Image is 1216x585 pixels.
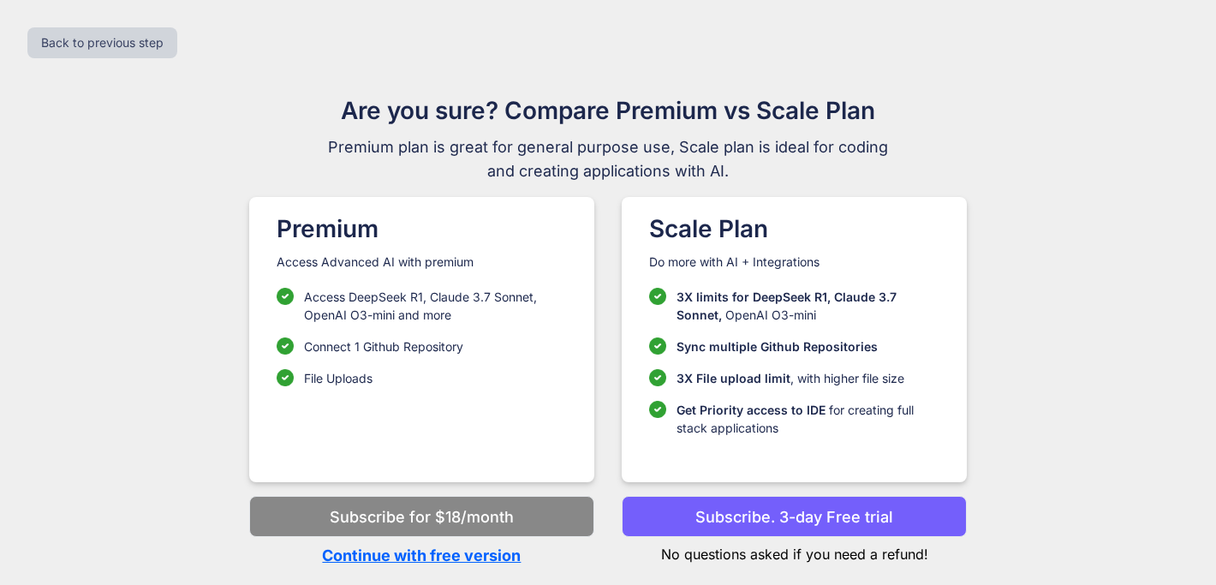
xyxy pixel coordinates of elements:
p: for creating full stack applications [677,401,939,437]
p: Do more with AI + Integrations [649,254,939,271]
img: checklist [649,288,666,305]
h1: Scale Plan [649,211,939,247]
img: checklist [277,369,294,386]
button: Subscribe for $18/month [249,496,594,537]
p: No questions asked if you need a refund! [622,537,967,564]
p: Continue with free version [249,544,594,567]
p: Access Advanced AI with premium [277,254,567,271]
span: 3X File upload limit [677,371,790,385]
img: checklist [649,337,666,355]
img: checklist [649,369,666,386]
img: checklist [649,401,666,418]
img: checklist [277,337,294,355]
h1: Premium [277,211,567,247]
img: checklist [277,288,294,305]
p: Subscribe for $18/month [330,505,514,528]
button: Back to previous step [27,27,177,58]
span: 3X limits for DeepSeek R1, Claude 3.7 Sonnet, [677,290,897,322]
p: OpenAI O3-mini [677,288,939,324]
p: , with higher file size [677,369,904,387]
p: Connect 1 Github Repository [304,337,463,355]
p: Access DeepSeek R1, Claude 3.7 Sonnet, OpenAI O3-mini and more [304,288,567,324]
button: Subscribe. 3-day Free trial [622,496,967,537]
h1: Are you sure? Compare Premium vs Scale Plan [320,93,896,128]
span: Premium plan is great for general purpose use, Scale plan is ideal for coding and creating applic... [320,135,896,183]
p: Sync multiple Github Repositories [677,337,878,355]
span: Get Priority access to IDE [677,403,826,417]
p: File Uploads [304,369,373,387]
p: Subscribe. 3-day Free trial [695,505,893,528]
